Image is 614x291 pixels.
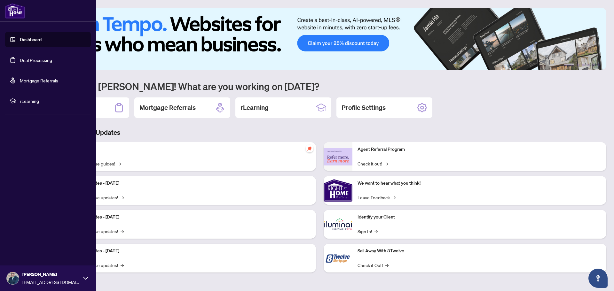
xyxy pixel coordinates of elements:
[324,176,352,205] img: We want to hear what you think!
[306,145,313,152] span: pushpin
[324,244,352,272] img: Sail Away With 8Twelve
[374,228,378,235] span: →
[358,248,601,255] p: Sail Away With 8Twelve
[588,269,608,288] button: Open asap
[7,272,19,284] img: Profile Icon
[358,194,396,201] a: Leave Feedback→
[20,37,42,42] a: Dashboard
[392,194,396,201] span: →
[342,103,386,112] h2: Profile Settings
[240,103,269,112] h2: rLearning
[67,214,311,221] p: Platform Updates - [DATE]
[358,214,601,221] p: Identify your Client
[324,210,352,239] img: Identify your Client
[20,57,52,63] a: Deal Processing
[22,271,80,278] span: [PERSON_NAME]
[385,160,388,167] span: →
[121,194,124,201] span: →
[592,64,595,66] button: 5
[67,146,311,153] p: Self-Help
[20,78,58,83] a: Mortgage Referrals
[67,248,311,255] p: Platform Updates - [DATE]
[358,180,601,187] p: We want to hear what you think!
[67,180,311,187] p: Platform Updates - [DATE]
[5,3,25,19] img: logo
[121,228,124,235] span: →
[358,228,378,235] a: Sign In!→
[597,64,600,66] button: 6
[385,262,389,269] span: →
[582,64,585,66] button: 3
[139,103,196,112] h2: Mortgage Referrals
[587,64,590,66] button: 4
[20,97,86,104] span: rLearning
[33,128,606,137] h3: Brokerage & Industry Updates
[118,160,121,167] span: →
[324,148,352,165] img: Agent Referral Program
[358,160,388,167] a: Check it out!→
[577,64,579,66] button: 2
[564,64,574,66] button: 1
[33,80,606,92] h1: Welcome back [PERSON_NAME]! What are you working on [DATE]?
[358,146,601,153] p: Agent Referral Program
[33,8,606,70] img: Slide 0
[121,262,124,269] span: →
[358,262,389,269] a: Check it Out!→
[22,279,80,286] span: [EMAIL_ADDRESS][DOMAIN_NAME]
